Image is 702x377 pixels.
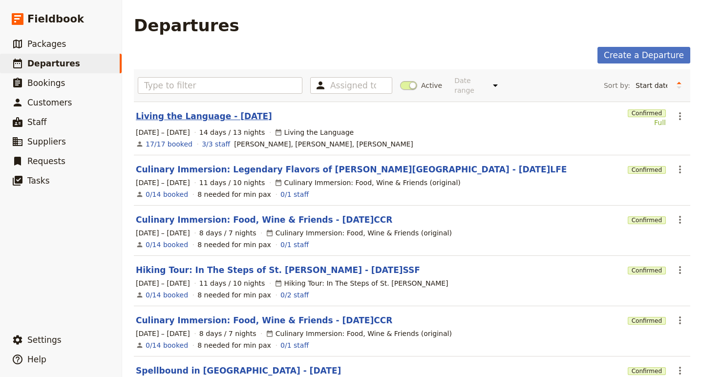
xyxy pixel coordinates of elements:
a: Spellbound in [GEOGRAPHIC_DATA] - [DATE] [136,365,341,377]
select: Sort by: [631,78,672,93]
input: Type to filter [138,77,302,94]
span: 11 days / 10 nights [199,278,265,288]
span: Confirmed [628,317,666,325]
a: Culinary Immersion: Food, Wine & Friends - [DATE]CCR [136,214,392,226]
span: Confirmed [628,166,666,174]
span: Confirmed [628,267,666,274]
span: Packages [27,39,66,49]
button: Actions [672,161,688,178]
div: Full [628,118,666,127]
a: Culinary Immersion: Food, Wine & Friends - [DATE]CCR [136,314,392,326]
span: Confirmed [628,367,666,375]
div: Hiking Tour: In The Steps of St. [PERSON_NAME] [275,278,448,288]
span: Sort by: [604,81,630,90]
a: Living the Language - [DATE] [136,110,272,122]
div: Culinary Immersion: Food, Wine & Friends (original) [266,329,452,338]
a: 0/1 staff [280,340,309,350]
div: 8 needed for min pax [197,189,271,199]
a: Hiking Tour: In The Steps of St. [PERSON_NAME] - [DATE]SSF [136,264,420,276]
span: [DATE] – [DATE] [136,127,190,137]
span: [DATE] – [DATE] [136,178,190,188]
button: Actions [672,262,688,278]
a: 0/2 staff [280,290,309,300]
a: View the bookings for this departure [146,189,188,199]
span: [DATE] – [DATE] [136,278,190,288]
span: Bookings [27,78,65,88]
span: 8 days / 7 nights [199,228,256,238]
div: 8 needed for min pax [197,290,271,300]
span: Active [421,81,442,90]
a: 0/1 staff [280,189,309,199]
a: View the bookings for this departure [146,139,192,149]
span: Settings [27,335,62,345]
a: View the bookings for this departure [146,340,188,350]
a: View the bookings for this departure [146,290,188,300]
a: View the bookings for this departure [146,240,188,250]
span: 8 days / 7 nights [199,329,256,338]
a: 0/1 staff [280,240,309,250]
span: Requests [27,156,65,166]
a: Culinary Immersion: Legendary Flavors of [PERSON_NAME][GEOGRAPHIC_DATA] - [DATE]LFE [136,164,567,175]
span: Confirmed [628,216,666,224]
input: Assigned to [330,80,376,91]
span: Giulia Massetti, Emma Sarti, Franco Locatelli [234,139,413,149]
span: Help [27,355,46,364]
span: Confirmed [628,109,666,117]
div: Living the Language [275,127,354,137]
span: Customers [27,98,72,107]
button: Actions [672,312,688,329]
button: Actions [672,108,688,125]
span: Tasks [27,176,50,186]
span: Staff [27,117,47,127]
span: [DATE] – [DATE] [136,228,190,238]
span: [DATE] – [DATE] [136,329,190,338]
div: 8 needed for min pax [197,340,271,350]
a: 3/3 staff [202,139,230,149]
span: 11 days / 10 nights [199,178,265,188]
button: Actions [672,211,688,228]
div: 8 needed for min pax [197,240,271,250]
button: Change sort direction [672,78,686,93]
span: Departures [27,59,80,68]
a: Create a Departure [597,47,690,63]
span: 14 days / 13 nights [199,127,265,137]
span: Fieldbook [27,12,84,26]
div: Culinary Immersion: Food, Wine & Friends (original) [275,178,461,188]
h1: Departures [134,16,239,35]
div: Culinary Immersion: Food, Wine & Friends (original) [266,228,452,238]
span: Suppliers [27,137,66,147]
